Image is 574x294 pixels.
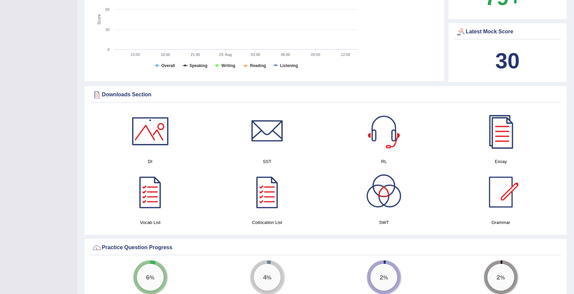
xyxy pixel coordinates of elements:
text: 03:00 [251,53,260,57]
tspan: Writing [222,63,235,68]
div: % [488,264,514,291]
text: 21:00 [191,53,200,57]
text: 12:00 [341,53,350,57]
tspan: Reading [250,63,266,68]
h4: Vocab List [95,219,205,226]
big: 4 [263,274,267,281]
text: 15:00 [131,53,140,57]
h4: Collocation List [212,219,322,226]
big: 2 [497,274,501,281]
h4: SWT [329,219,439,226]
h4: DI [95,158,205,165]
h4: Essay [446,158,556,165]
div: Latest Mock Score [456,27,560,37]
text: 18:00 [161,53,170,57]
text: 30 [106,28,110,32]
div: Practice Question Progress [92,243,560,253]
big: 2 [380,274,384,281]
h4: Grammar [446,219,556,226]
tspan: Speaking [190,63,207,68]
text: 60 [106,7,110,11]
b: 30 [496,48,520,73]
big: 6 [146,274,150,281]
text: 06:00 [281,53,291,57]
h4: RL [329,158,439,165]
div: Downloads Section [92,90,560,100]
div: % [254,264,281,291]
h4: SST [212,158,322,165]
div: % [371,264,397,291]
tspan: Overall [161,63,175,68]
text: 0 [108,47,110,52]
tspan: 29. Aug [219,53,232,57]
text: 09:00 [311,53,320,57]
div: % [137,264,164,291]
tspan: Listening [280,63,298,68]
tspan: Score [97,14,102,25]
